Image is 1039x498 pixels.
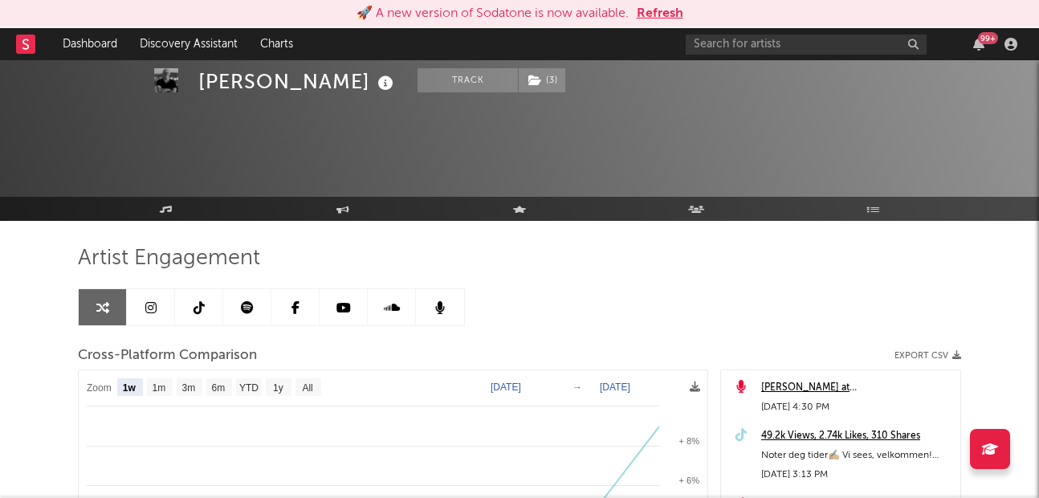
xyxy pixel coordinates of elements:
span: Cross-Platform Comparison [78,346,257,365]
text: 6m [212,382,226,394]
span: ( 3 ) [518,68,566,92]
text: + 6% [679,476,700,485]
button: Export CSV [894,351,961,361]
text: All [302,382,312,394]
input: Search for artists [686,35,927,55]
text: YTD [239,382,259,394]
div: [DATE] 4:30 PM [761,398,952,417]
div: [PERSON_NAME] [198,68,397,95]
text: 1m [153,382,166,394]
text: Zoom [87,382,112,394]
div: 🚀 A new version of Sodatone is now available. [357,4,629,23]
text: 3m [182,382,196,394]
text: 1w [123,382,136,394]
div: Noter deg tider✍🏼 Vi sees, velkommen! #ågealeksandersen #norskmusikk #konsert #lerkendal # [761,446,952,465]
a: 49.2k Views, 2.74k Likes, 310 Shares [761,427,952,446]
text: + 8% [679,436,700,446]
text: [DATE] [491,382,521,393]
button: (3) [519,68,565,92]
text: [DATE] [600,382,630,393]
a: Dashboard [51,28,128,60]
a: Charts [249,28,304,60]
div: [DATE] 3:13 PM [761,465,952,484]
text: 1y [273,382,283,394]
a: [PERSON_NAME] at [GEOGRAPHIC_DATA] ([DATE]) [761,378,952,398]
div: 99 + [978,32,998,44]
span: Artist Engagement [78,249,260,268]
button: 99+ [973,38,984,51]
text: → [572,382,582,393]
button: Track [418,68,518,92]
button: Refresh [637,4,683,23]
a: Discovery Assistant [128,28,249,60]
